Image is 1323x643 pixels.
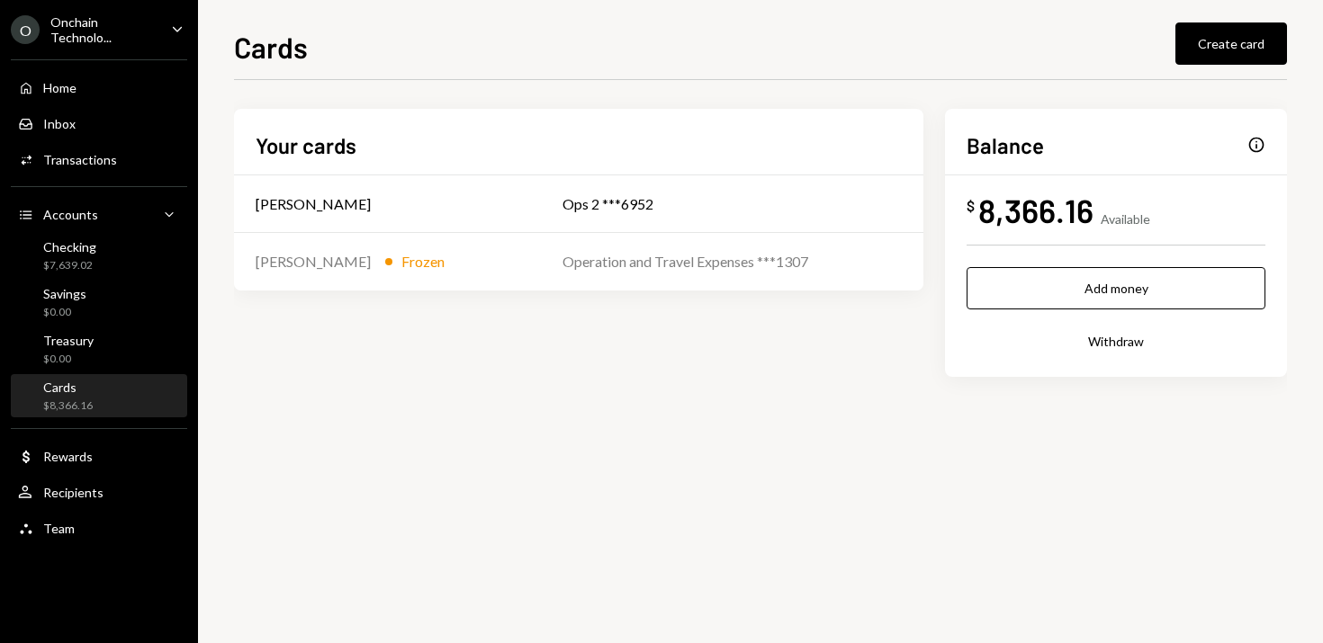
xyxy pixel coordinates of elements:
[11,440,187,472] a: Rewards
[1101,211,1150,227] div: Available
[11,476,187,508] a: Recipients
[43,207,98,222] div: Accounts
[43,521,75,536] div: Team
[43,152,117,167] div: Transactions
[256,130,356,160] h2: Your cards
[967,130,1044,160] h2: Balance
[11,71,187,103] a: Home
[43,333,94,348] div: Treasury
[967,267,1265,309] button: Add money
[11,107,187,139] a: Inbox
[11,281,187,324] a: Savings$0.00
[11,512,187,544] a: Team
[50,14,157,45] div: Onchain Technolo...
[43,380,93,395] div: Cards
[43,449,93,464] div: Rewards
[11,374,187,417] a: Cards$8,366.16
[11,234,187,277] a: Checking$7,639.02
[11,15,40,44] div: O
[978,190,1093,230] div: 8,366.16
[11,198,187,230] a: Accounts
[401,251,445,272] div: Frozen
[256,193,371,215] div: [PERSON_NAME]
[1175,22,1287,65] button: Create card
[562,251,902,272] div: Operation and Travel Expenses ***1307
[256,251,371,272] div: [PERSON_NAME]
[967,197,975,215] div: $
[43,398,93,414] div: $8,366.16
[43,258,96,273] div: $7,639.02
[43,352,94,367] div: $0.00
[234,29,308,65] h1: Cards
[11,327,187,371] a: Treasury$0.00
[43,80,76,95] div: Home
[43,239,96,255] div: Checking
[43,485,103,500] div: Recipients
[967,320,1265,362] button: Withdraw
[43,286,86,301] div: Savings
[11,143,187,175] a: Transactions
[43,116,76,131] div: Inbox
[43,305,86,320] div: $0.00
